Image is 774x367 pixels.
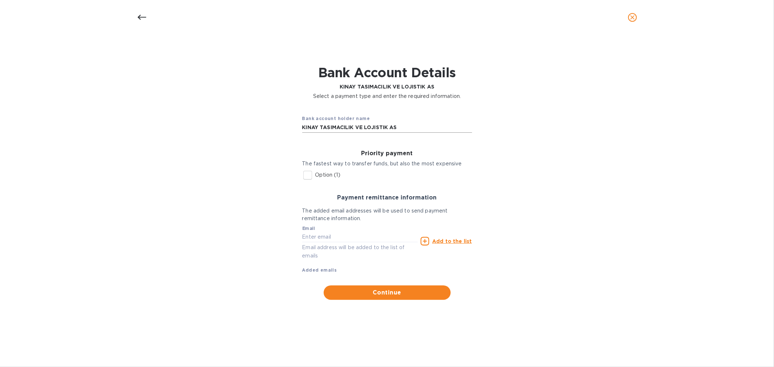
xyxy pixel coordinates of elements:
button: close [624,9,641,26]
h1: Bank Account Details [313,65,461,80]
h3: Payment remittance information [302,194,472,201]
u: Add to the list [432,238,472,244]
p: The added email addresses will be used to send payment remittance information. [302,207,472,222]
span: Continue [329,288,445,297]
input: Enter email [302,232,418,243]
p: The fastest way to transfer funds, but also the most expensive [302,160,472,168]
button: Continue [324,285,451,300]
h3: Priority payment [302,150,472,157]
p: Option (1) [315,171,340,179]
p: Email address will be added to the list of emails [302,243,418,260]
label: Email [302,226,315,231]
b: KINAY TASIMACILIK VE LOJISTIK AS [340,84,434,90]
b: Bank account holder name [302,116,370,121]
b: Added emails [302,267,337,273]
p: Select a payment type and enter the required information. [313,92,461,100]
